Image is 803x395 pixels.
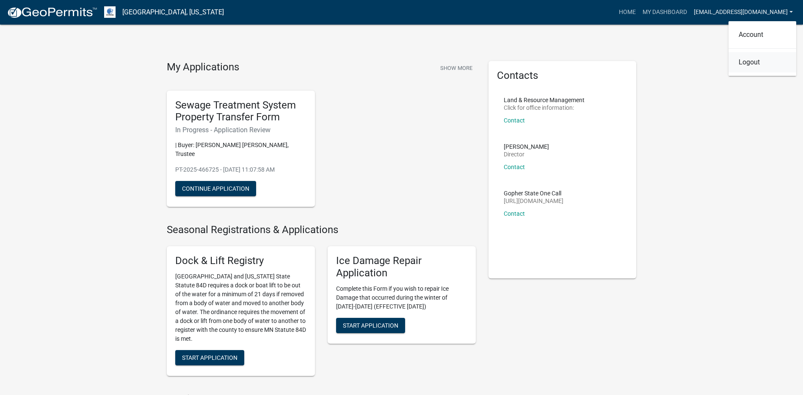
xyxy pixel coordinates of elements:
[728,52,796,72] a: Logout
[122,5,224,19] a: [GEOGRAPHIC_DATA], [US_STATE]
[504,164,525,170] a: Contact
[504,210,525,217] a: Contact
[504,97,585,103] p: Land & Resource Management
[336,318,405,333] button: Start Application
[504,198,563,204] p: [URL][DOMAIN_NAME]
[504,190,563,196] p: Gopher State One Call
[175,99,306,124] h5: Sewage Treatment System Property Transfer Form
[175,126,306,134] h6: In Progress - Application Review
[175,141,306,159] p: | Buyer: [PERSON_NAME] [PERSON_NAME], Trustee
[504,105,585,111] p: Click for office information:
[497,70,628,82] h5: Contacts
[728,21,796,76] div: [EMAIL_ADDRESS][DOMAIN_NAME]
[615,4,639,20] a: Home
[504,117,525,124] a: Contact
[690,4,796,20] a: [EMAIL_ADDRESS][DOMAIN_NAME]
[182,354,237,361] span: Start Application
[343,322,398,328] span: Start Application
[504,151,549,157] p: Director
[104,6,116,18] img: Otter Tail County, Minnesota
[175,165,306,174] p: PT-2025-466725 - [DATE] 11:07:58 AM
[504,144,549,150] p: [PERSON_NAME]
[175,350,244,365] button: Start Application
[639,4,690,20] a: My Dashboard
[167,224,476,236] h4: Seasonal Registrations & Applications
[437,61,476,75] button: Show More
[167,61,239,74] h4: My Applications
[728,25,796,45] a: Account
[175,272,306,343] p: [GEOGRAPHIC_DATA] and [US_STATE] State Statute 84D requires a dock or boat lift to be out of the ...
[175,255,306,267] h5: Dock & Lift Registry
[336,255,467,279] h5: Ice Damage Repair Application
[336,284,467,311] p: Complete this Form if you wish to repair Ice Damage that occurred during the winter of [DATE]-[DA...
[175,181,256,196] button: Continue Application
